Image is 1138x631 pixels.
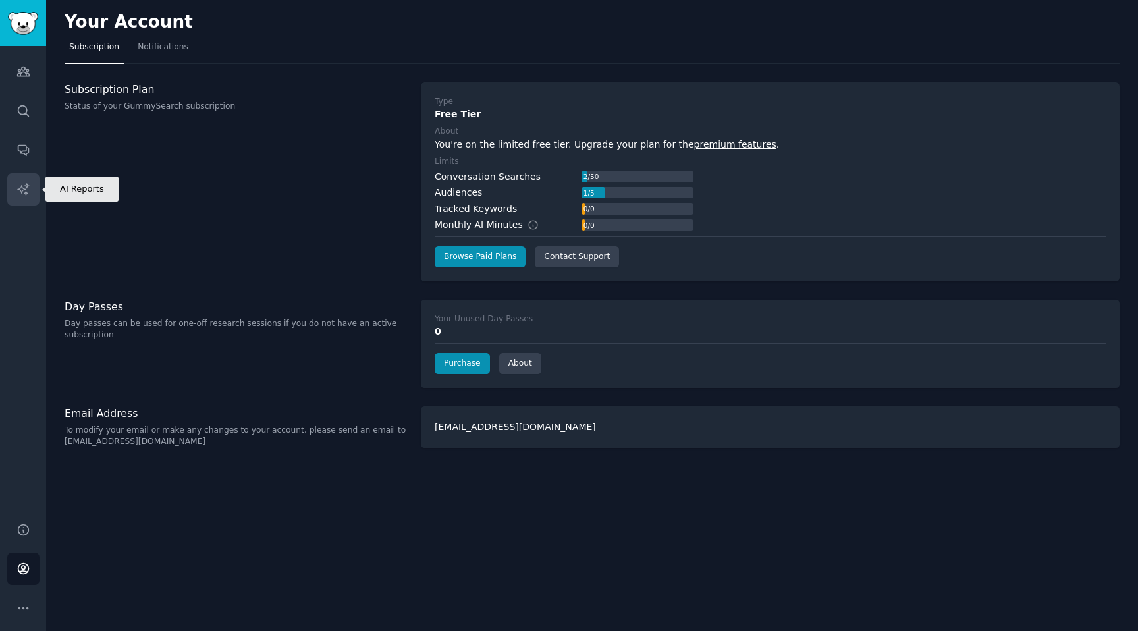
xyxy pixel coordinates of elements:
img: GummySearch logo [8,12,38,35]
a: Purchase [435,353,490,374]
div: You're on the limited free tier. Upgrade your plan for the . [435,138,1106,151]
a: Notifications [133,37,193,64]
div: Limits [435,156,459,168]
h3: Email Address [65,406,407,420]
div: [EMAIL_ADDRESS][DOMAIN_NAME] [421,406,1120,448]
div: 0 [435,325,1106,339]
span: Notifications [138,41,188,53]
div: About [435,126,458,138]
div: Tracked Keywords [435,202,517,216]
span: Subscription [69,41,119,53]
a: Subscription [65,37,124,64]
h3: Day Passes [65,300,407,314]
p: To modify your email or make any changes to your account, please send an email to [EMAIL_ADDRESS]... [65,425,407,448]
div: Audiences [435,186,482,200]
div: 1 / 5 [582,187,595,199]
div: 2 / 50 [582,171,600,182]
p: Day passes can be used for one-off research sessions if you do not have an active subscription [65,318,407,341]
a: About [499,353,541,374]
h3: Subscription Plan [65,82,407,96]
div: 0 / 0 [582,219,595,231]
div: Your Unused Day Passes [435,314,533,325]
div: 0 / 0 [582,203,595,215]
div: Type [435,96,453,108]
div: Conversation Searches [435,170,541,184]
h2: Your Account [65,12,193,33]
a: premium features [694,139,776,150]
div: Monthly AI Minutes [435,218,553,232]
div: Free Tier [435,107,1106,121]
a: Browse Paid Plans [435,246,526,267]
p: Status of your GummySearch subscription [65,101,407,113]
a: Contact Support [535,246,619,267]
